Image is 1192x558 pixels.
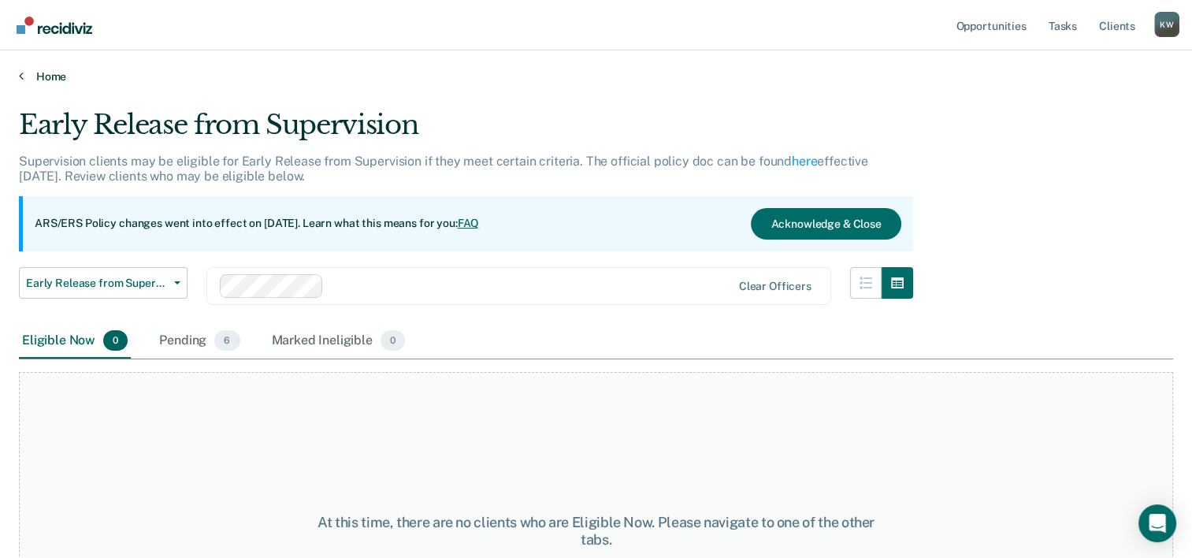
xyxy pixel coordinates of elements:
[19,267,188,299] button: Early Release from Supervision
[17,17,92,34] img: Recidiviz
[739,280,811,293] div: Clear officers
[26,277,168,290] span: Early Release from Supervision
[19,69,1173,84] a: Home
[458,217,480,229] a: FAQ
[751,208,900,240] button: Acknowledge & Close
[381,330,405,351] span: 0
[1154,12,1179,37] div: K W
[792,154,817,169] a: here
[214,330,240,351] span: 6
[269,324,409,359] div: Marked Ineligible0
[1138,504,1176,542] div: Open Intercom Messenger
[156,324,243,359] div: Pending6
[19,154,868,184] p: Supervision clients may be eligible for Early Release from Supervision if they meet certain crite...
[35,216,479,232] p: ARS/ERS Policy changes went into effect on [DATE]. Learn what this means for you:
[308,514,885,548] div: At this time, there are no clients who are Eligible Now. Please navigate to one of the other tabs.
[103,330,128,351] span: 0
[19,109,913,154] div: Early Release from Supervision
[1154,12,1179,37] button: Profile dropdown button
[19,324,131,359] div: Eligible Now0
